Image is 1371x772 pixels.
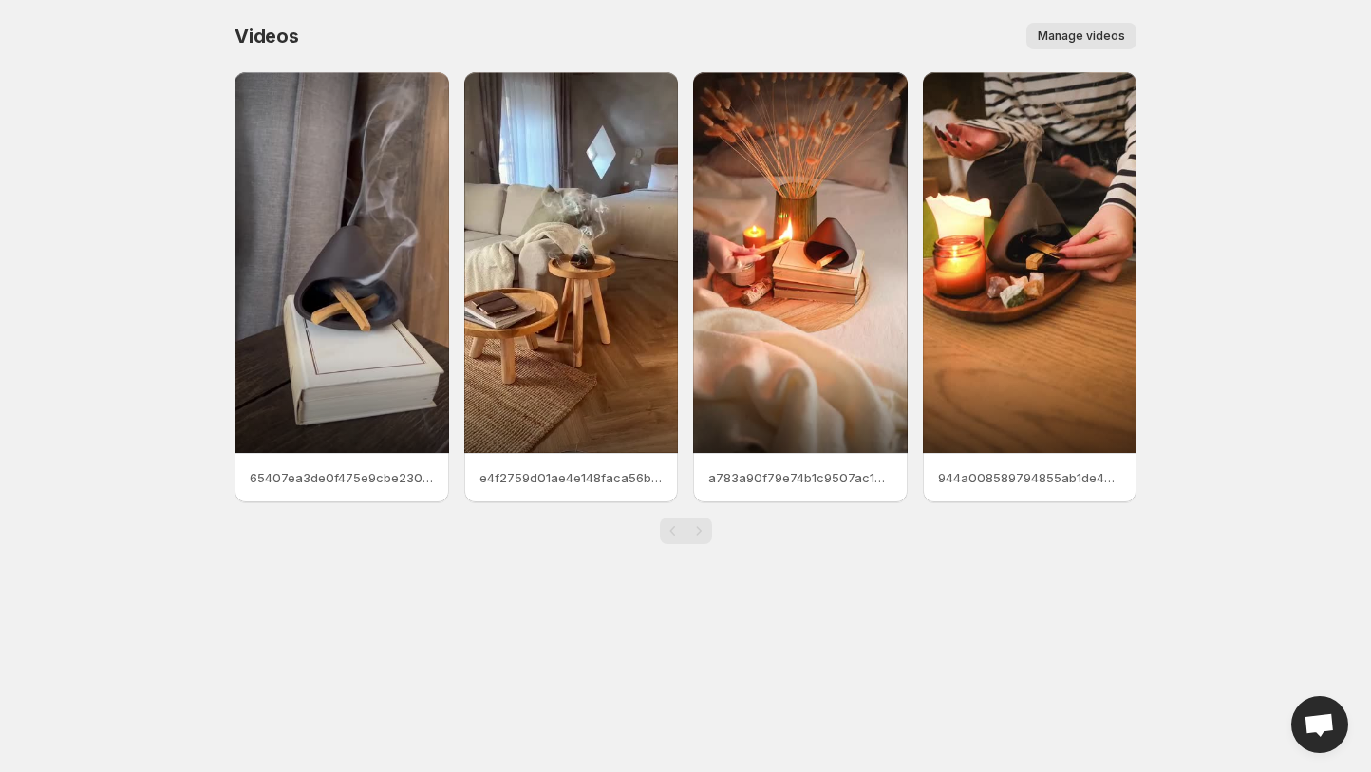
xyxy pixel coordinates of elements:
span: Videos [235,25,299,47]
p: a783a90f79e74b1c9507ac128d49e2c1HD-720p-16Mbps-39813424 [708,468,892,487]
button: Manage videos [1026,23,1136,49]
p: e4f2759d01ae4e148faca56b16d70d5eHD-1080p-25Mbps-48314110 [479,468,664,487]
nav: Pagination [660,518,712,544]
p: 65407ea3de0f475e9cbe23024bdaa8aaHD-1080p-25Mbps-41923119 [250,468,434,487]
div: Open chat [1291,696,1348,753]
span: Manage videos [1038,28,1125,44]
p: 944a008589794855ab1de40ab83b27fdHD-1080p-25Mbps-42202464 1 [938,468,1122,487]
